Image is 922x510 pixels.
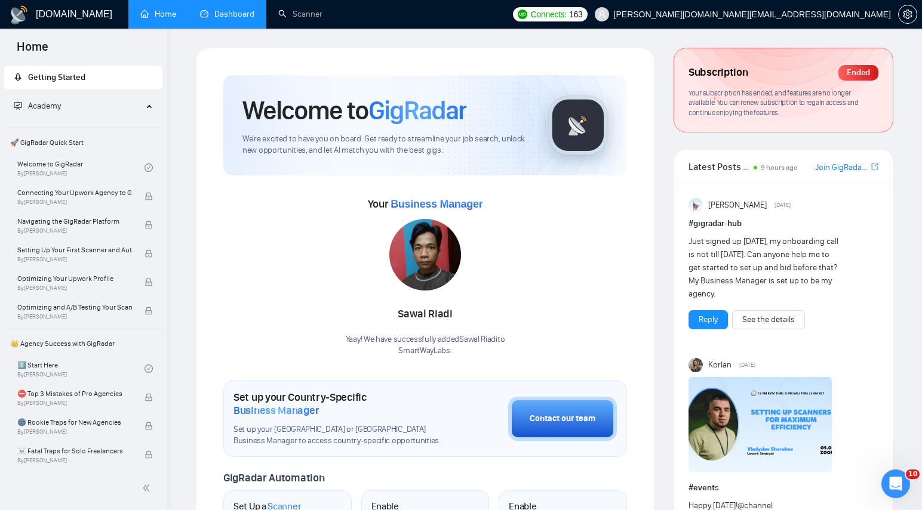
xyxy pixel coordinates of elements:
a: Reply [699,313,718,326]
span: Set up your [GEOGRAPHIC_DATA] or [GEOGRAPHIC_DATA] Business Manager to access country-specific op... [233,424,448,447]
span: We're excited to have you on board. Get ready to streamline your job search, unlock new opportuni... [242,134,529,156]
span: By [PERSON_NAME] [17,199,132,206]
a: setting [898,10,917,19]
a: searchScanner [278,9,322,19]
span: check-circle [145,364,153,373]
span: GigRadar [368,94,466,126]
span: ⛔ Top 3 Mistakes of Pro Agencies [17,388,132,400]
span: Getting Started [28,72,85,82]
span: lock [145,393,153,401]
span: Business Manager [391,198,482,210]
button: setting [898,5,917,24]
img: logo [10,5,29,24]
iframe: Intercom live chat [881,469,910,498]
div: Ended [838,65,878,81]
span: Connecting Your Upwork Agency to GigRadar [17,187,132,199]
span: By [PERSON_NAME] [17,400,132,407]
span: By [PERSON_NAME] [17,457,132,464]
div: Yaay! We have successfully added Sawal Riadi to [346,334,505,357]
h1: Set up your Country-Specific [233,391,448,417]
h1: # gigradar-hub [689,217,878,230]
img: F09DP4X9C49-Event%20with%20Vlad%20Sharahov.png [689,377,832,472]
span: 🌚 Rookie Traps for New Agencies [17,416,132,428]
a: Join GigRadar Slack Community [815,161,869,174]
span: double-left [142,482,154,494]
span: 9 hours ago [761,163,798,172]
img: gigradar-logo.png [548,95,608,155]
span: Academy [28,101,61,111]
span: By [PERSON_NAME] [17,256,132,263]
span: Navigating the GigRadar Platform [17,215,132,227]
span: By [PERSON_NAME] [17,428,132,435]
span: Optimizing and A/B Testing Your Scanner for Better Results [17,301,132,313]
span: Connects: [531,8,567,21]
li: Getting Started [4,66,162,89]
span: lock [145,192,153,200]
span: [DATE] [739,360,755,370]
span: Setting Up Your First Scanner and Auto-Bidder [17,244,132,256]
span: 👑 Agency Success with GigRadar [5,332,161,356]
img: 1699265967047-IMG-20231101-WA0009.jpg [389,219,461,290]
h1: Welcome to [242,94,466,126]
a: See the details [742,313,795,326]
span: lock [145,307,153,315]
a: homeHome [140,9,176,19]
div: Sawal Riadi [346,304,505,324]
span: By [PERSON_NAME] [17,285,132,292]
span: rocket [14,73,22,81]
span: fund-projection-screen [14,101,22,110]
p: SmartWayLabs . [346,345,505,357]
span: user [598,10,606,18]
span: GigRadar Automation [223,471,324,484]
img: upwork-logo.png [518,10,527,19]
span: check-circle [145,163,153,172]
img: Anisuzzaman Khan [689,198,703,212]
a: Welcome to GigRadarBy[PERSON_NAME] [17,154,145,181]
span: Your [368,197,483,211]
h1: # events [689,481,878,494]
div: Contact our team [530,412,595,425]
span: [PERSON_NAME] [708,199,767,212]
img: Korlan [689,358,703,372]
span: lock [145,278,153,286]
span: Latest Posts from the GigRadar Community [689,159,750,174]
a: 1️⃣ Start HereBy[PERSON_NAME] [17,356,145,382]
span: Korlan [708,358,732,372]
span: Optimizing Your Upwork Profile [17,273,132,285]
span: lock [145,450,153,459]
span: Academy [14,101,61,111]
button: Contact our team [508,397,617,441]
span: export [871,162,878,171]
span: By [PERSON_NAME] [17,227,132,234]
span: lock [145,221,153,229]
span: By [PERSON_NAME] [17,313,132,320]
button: See the details [732,310,805,329]
span: 🚀 GigRadar Quick Start [5,131,161,154]
div: Just signed up [DATE], my onboarding call is not till [DATE]. Can anyone help me to get started t... [689,235,840,301]
span: Home [7,38,58,63]
span: setting [899,10,917,19]
button: Reply [689,310,728,329]
span: [DATE] [775,200,791,211]
span: 10 [906,469,920,479]
span: ☠️ Fatal Traps for Solo Freelancers [17,445,132,457]
a: export [871,161,878,172]
span: lock [145,249,153,258]
a: dashboardDashboard [200,9,254,19]
span: Subscription [689,63,748,83]
span: Your subscription has ended, and features are no longer available. You can renew subscription to ... [689,88,859,117]
span: 163 [569,8,582,21]
span: Business Manager [233,404,319,417]
span: lock [145,422,153,430]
